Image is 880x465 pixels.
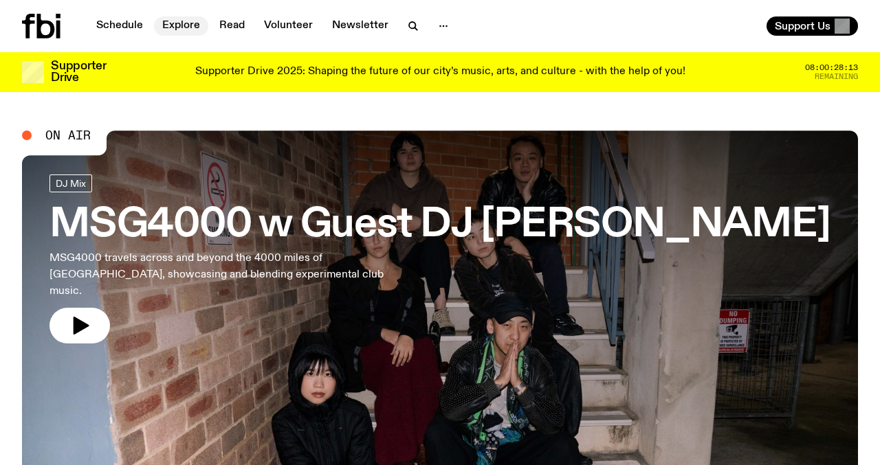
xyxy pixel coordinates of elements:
[49,174,92,192] a: DJ Mix
[256,16,321,36] a: Volunteer
[49,206,830,245] h3: MSG4000 w Guest DJ [PERSON_NAME]
[51,60,106,84] h3: Supporter Drive
[324,16,397,36] a: Newsletter
[56,178,86,188] span: DJ Mix
[815,73,858,80] span: Remaining
[767,16,858,36] button: Support Us
[88,16,151,36] a: Schedule
[805,64,858,71] span: 08:00:28:13
[49,250,401,299] p: MSG4000 travels across and beyond the 4000 miles of [GEOGRAPHIC_DATA], showcasing and blending ex...
[49,174,830,343] a: MSG4000 w Guest DJ [PERSON_NAME]MSG4000 travels across and beyond the 4000 miles of [GEOGRAPHIC_D...
[775,20,830,32] span: Support Us
[45,129,91,141] span: On Air
[154,16,208,36] a: Explore
[195,66,685,78] p: Supporter Drive 2025: Shaping the future of our city’s music, arts, and culture - with the help o...
[211,16,253,36] a: Read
